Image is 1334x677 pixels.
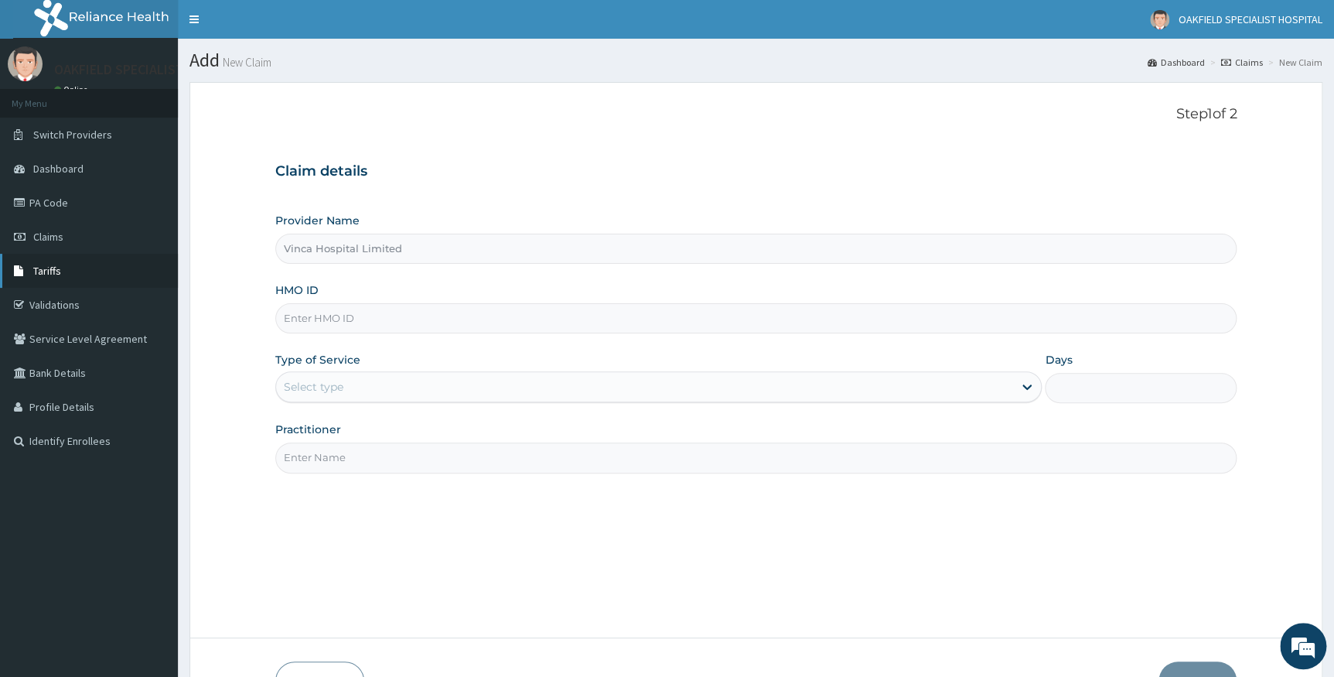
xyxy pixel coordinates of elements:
span: OAKFIELD SPECIALIST HOSPITAL [1179,12,1322,26]
span: We're online! [90,195,213,351]
div: Minimize live chat window [254,8,291,45]
a: Claims [1221,56,1263,69]
a: Dashboard [1148,56,1205,69]
small: New Claim [220,56,271,68]
a: Online [54,84,91,95]
textarea: Type your message and hit 'Enter' [8,422,295,477]
img: d_794563401_company_1708531726252_794563401 [29,77,63,116]
label: Days [1045,352,1072,368]
span: Tariffs [33,264,61,278]
div: Select type [284,379,343,395]
label: Practitioner [275,422,341,437]
label: Type of Service [275,352,360,368]
div: Chat with us now [80,87,260,107]
li: New Claim [1264,56,1322,69]
input: Enter HMO ID [275,303,1237,333]
p: Step 1 of 2 [275,106,1237,123]
h3: Claim details [275,163,1237,180]
span: Claims [33,230,63,244]
span: Switch Providers [33,128,112,142]
label: Provider Name [275,213,360,228]
label: HMO ID [275,282,319,298]
img: User Image [1150,10,1169,29]
input: Enter Name [275,443,1237,473]
img: User Image [8,46,43,81]
p: OAKFIELD SPECIALIST HOSPITAL [54,63,247,77]
h1: Add [189,50,1322,70]
span: Dashboard [33,162,84,176]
